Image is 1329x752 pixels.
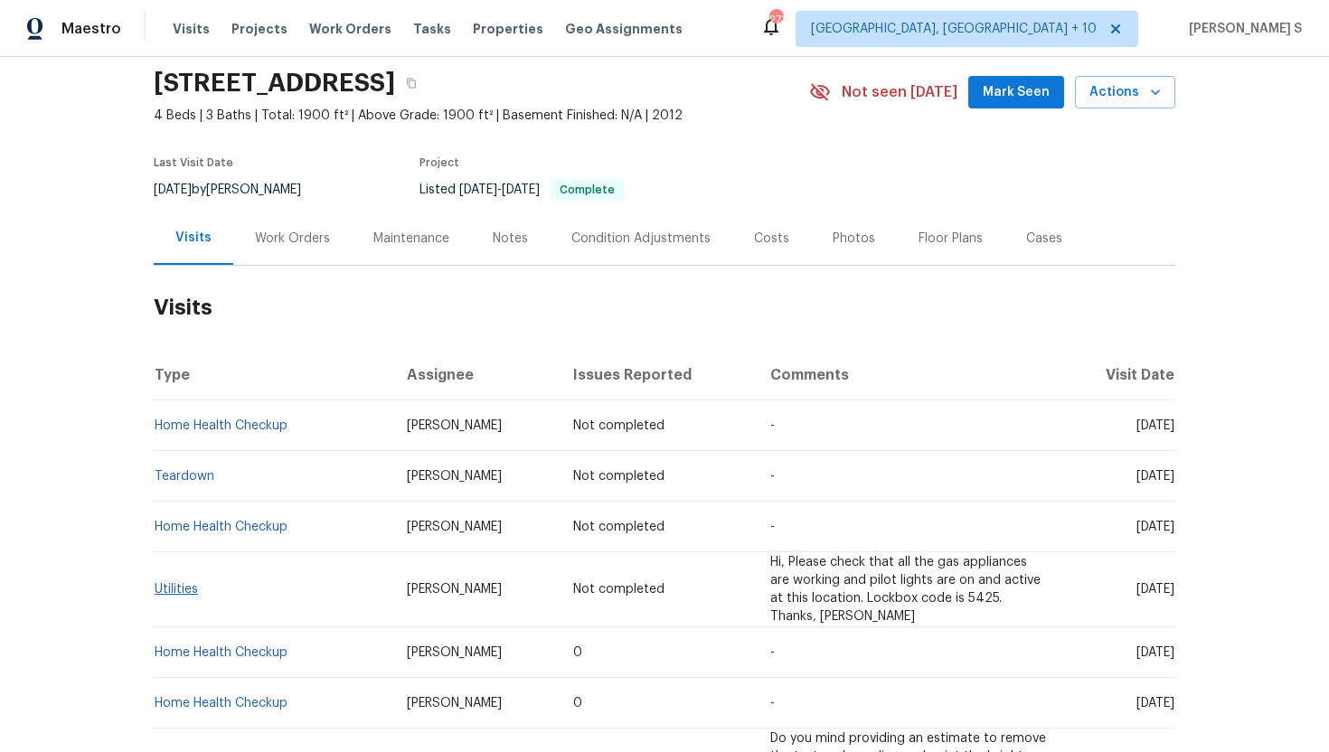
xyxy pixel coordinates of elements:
span: - [770,646,775,659]
span: - [770,419,775,432]
span: Maestro [61,20,121,38]
div: Floor Plans [919,230,983,248]
a: Home Health Checkup [155,521,287,533]
button: Mark Seen [968,76,1064,109]
a: Teardown [155,470,214,483]
a: Home Health Checkup [155,697,287,710]
span: [PERSON_NAME] [407,583,502,596]
span: Properties [473,20,543,38]
span: 0 [573,697,582,710]
span: [DATE] [1136,521,1174,533]
span: Not completed [573,521,664,533]
div: Photos [833,230,875,248]
span: [DATE] [1136,646,1174,659]
span: [DATE] [502,183,540,196]
div: Work Orders [255,230,330,248]
span: Listed [419,183,624,196]
span: Project [419,157,459,168]
h2: Visits [154,266,1175,350]
th: Comments [756,350,1062,400]
span: [PERSON_NAME] [407,419,502,432]
span: [DATE] [459,183,497,196]
div: Cases [1026,230,1062,248]
button: Actions [1075,76,1175,109]
span: Geo Assignments [565,20,683,38]
span: Visits [173,20,210,38]
span: - [459,183,540,196]
span: [PERSON_NAME] [407,646,502,659]
span: [DATE] [154,183,192,196]
span: [PERSON_NAME] [407,697,502,710]
span: [DATE] [1136,470,1174,483]
span: Mark Seen [983,81,1050,104]
span: Actions [1089,81,1161,104]
div: 273 [769,11,782,29]
span: Tasks [413,23,451,35]
span: Not completed [573,583,664,596]
button: Copy Address [395,67,428,99]
span: [PERSON_NAME] [407,521,502,533]
span: [DATE] [1136,697,1174,710]
div: by [PERSON_NAME] [154,179,323,201]
th: Type [154,350,392,400]
span: Not completed [573,470,664,483]
div: Notes [493,230,528,248]
span: [GEOGRAPHIC_DATA], [GEOGRAPHIC_DATA] + 10 [811,20,1097,38]
span: - [770,521,775,533]
span: Complete [552,184,622,195]
a: Home Health Checkup [155,646,287,659]
div: Visits [175,229,212,247]
span: Hi, Please check that all the gas appliances are working and pilot lights are on and active at th... [770,556,1041,623]
span: [DATE] [1136,419,1174,432]
span: [PERSON_NAME] [407,470,502,483]
div: Condition Adjustments [571,230,711,248]
a: Home Health Checkup [155,419,287,432]
span: Projects [231,20,287,38]
span: 0 [573,646,582,659]
span: Last Visit Date [154,157,233,168]
span: Work Orders [309,20,391,38]
span: [DATE] [1136,583,1174,596]
div: Maintenance [373,230,449,248]
th: Assignee [392,350,559,400]
div: Costs [754,230,789,248]
span: - [770,470,775,483]
span: - [770,697,775,710]
span: [PERSON_NAME] S [1182,20,1302,38]
span: Not completed [573,419,664,432]
th: Visit Date [1062,350,1175,400]
a: Utilities [155,583,198,596]
span: Not seen [DATE] [842,83,957,101]
span: 4 Beds | 3 Baths | Total: 1900 ft² | Above Grade: 1900 ft² | Basement Finished: N/A | 2012 [154,107,809,125]
th: Issues Reported [559,350,757,400]
h2: [STREET_ADDRESS] [154,74,395,92]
